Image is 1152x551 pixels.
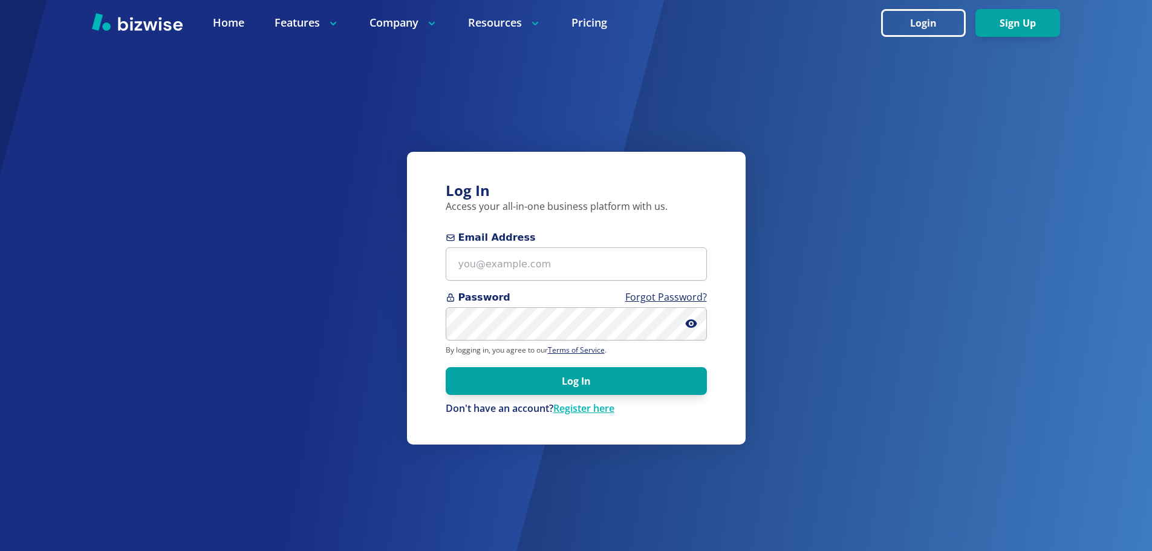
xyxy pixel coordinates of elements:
[881,9,966,37] button: Login
[446,181,707,201] h3: Log In
[468,15,541,30] p: Resources
[446,247,707,281] input: you@example.com
[446,402,707,416] p: Don't have an account?
[553,402,614,415] a: Register here
[446,367,707,395] button: Log In
[213,15,244,30] a: Home
[975,9,1060,37] button: Sign Up
[369,15,438,30] p: Company
[548,345,605,355] a: Terms of Service
[446,290,707,305] span: Password
[571,15,607,30] a: Pricing
[446,200,707,214] p: Access your all-in-one business platform with us.
[275,15,339,30] p: Features
[975,18,1060,29] a: Sign Up
[881,18,975,29] a: Login
[625,290,707,304] a: Forgot Password?
[92,13,183,31] img: Bizwise Logo
[446,402,707,416] div: Don't have an account?Register here
[446,345,707,355] p: By logging in, you agree to our .
[446,230,707,245] span: Email Address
